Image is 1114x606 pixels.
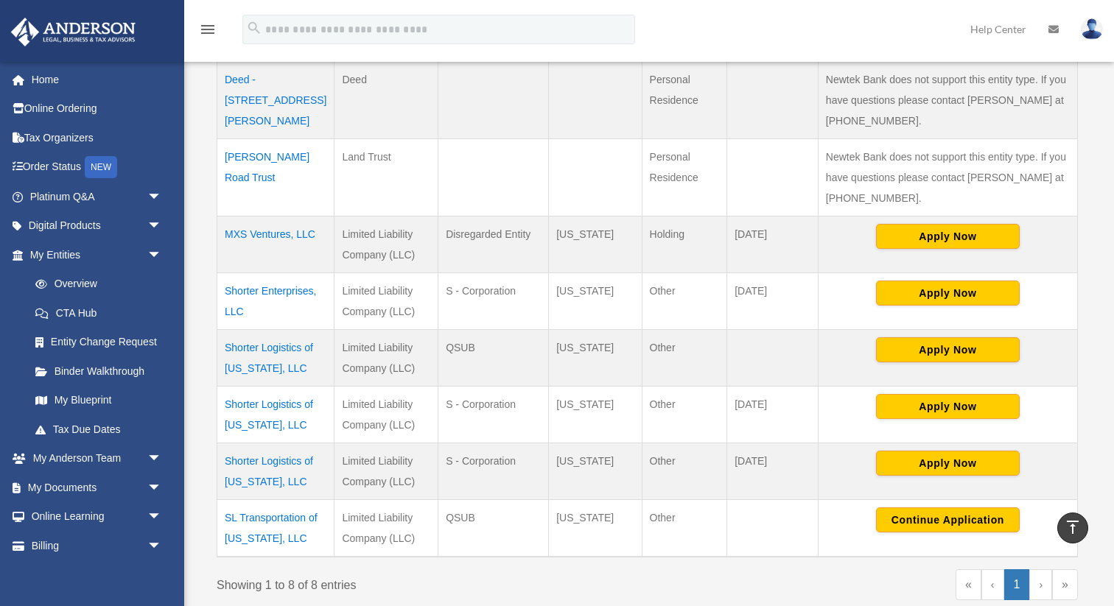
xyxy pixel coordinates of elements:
button: Apply Now [876,451,1020,476]
td: [DATE] [727,273,819,330]
td: [DATE] [727,443,819,500]
a: Order StatusNEW [10,152,184,183]
span: arrow_drop_down [147,502,177,532]
td: Newtek Bank does not support this entity type. If you have questions please contact [PERSON_NAME]... [818,139,1077,216]
td: Limited Liability Company (LLC) [334,387,438,443]
td: Holding [642,216,727,273]
td: [US_STATE] [549,387,642,443]
td: S - Corporation [438,387,549,443]
td: QSUB [438,330,549,387]
a: Tax Organizers [10,123,184,152]
button: Apply Now [876,224,1020,249]
td: Deed - [STREET_ADDRESS][PERSON_NAME] [217,61,334,139]
td: [US_STATE] [549,330,642,387]
td: [US_STATE] [549,273,642,330]
i: vertical_align_top [1064,518,1082,536]
a: Tax Due Dates [21,415,177,444]
td: Other [642,500,727,557]
a: Entity Change Request [21,328,177,357]
span: arrow_drop_down [147,240,177,270]
button: Apply Now [876,281,1020,306]
span: arrow_drop_down [147,211,177,242]
td: Shorter Logistics of [US_STATE], LLC [217,443,334,500]
td: Limited Liability Company (LLC) [334,330,438,387]
a: menu [199,26,217,38]
td: Limited Liability Company (LLC) [334,216,438,273]
a: CTA Hub [21,298,177,328]
a: Binder Walkthrough [21,356,177,386]
td: [PERSON_NAME] Road Trust [217,139,334,216]
a: My Blueprint [21,386,177,415]
a: Overview [21,269,169,299]
a: First [956,569,981,600]
img: Anderson Advisors Platinum Portal [7,18,140,46]
td: Limited Liability Company (LLC) [334,500,438,557]
button: Continue Application [876,507,1020,532]
a: Platinum Q&Aarrow_drop_down [10,182,184,211]
td: S - Corporation [438,443,549,500]
td: [US_STATE] [549,500,642,557]
a: Home [10,65,184,94]
td: MXS Ventures, LLC [217,216,334,273]
a: Billingarrow_drop_down [10,531,184,560]
td: Shorter Logistics of [US_STATE], LLC [217,330,334,387]
button: Apply Now [876,337,1020,362]
a: Digital Productsarrow_drop_down [10,211,184,241]
td: SL Transportation of [US_STATE], LLC [217,500,334,557]
td: Shorter Logistics of [US_STATE], LLC [217,387,334,443]
img: User Pic [1081,18,1103,40]
span: arrow_drop_down [147,182,177,212]
td: Personal Residence [642,61,727,139]
span: arrow_drop_down [147,531,177,561]
td: Disregarded Entity [438,216,549,273]
td: Shorter Enterprises, LLC [217,273,334,330]
a: My Anderson Teamarrow_drop_down [10,444,184,473]
td: Other [642,330,727,387]
td: Deed [334,61,438,139]
div: NEW [85,156,117,178]
i: search [246,20,262,36]
td: [US_STATE] [549,216,642,273]
a: Online Learningarrow_drop_down [10,502,184,532]
a: vertical_align_top [1057,512,1088,543]
td: [DATE] [727,216,819,273]
a: Online Ordering [10,94,184,124]
td: QSUB [438,500,549,557]
td: Other [642,443,727,500]
td: Personal Residence [642,139,727,216]
td: [DATE] [727,387,819,443]
a: My Entitiesarrow_drop_down [10,240,177,269]
td: Land Trust [334,139,438,216]
span: arrow_drop_down [147,473,177,503]
span: arrow_drop_down [147,444,177,474]
td: Other [642,273,727,330]
td: Limited Liability Company (LLC) [334,443,438,500]
td: Limited Liability Company (LLC) [334,273,438,330]
button: Apply Now [876,394,1020,419]
td: S - Corporation [438,273,549,330]
a: My Documentsarrow_drop_down [10,473,184,502]
td: Newtek Bank does not support this entity type. If you have questions please contact [PERSON_NAME]... [818,61,1077,139]
td: Other [642,387,727,443]
td: [US_STATE] [549,443,642,500]
div: Showing 1 to 8 of 8 entries [217,569,637,596]
i: menu [199,21,217,38]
